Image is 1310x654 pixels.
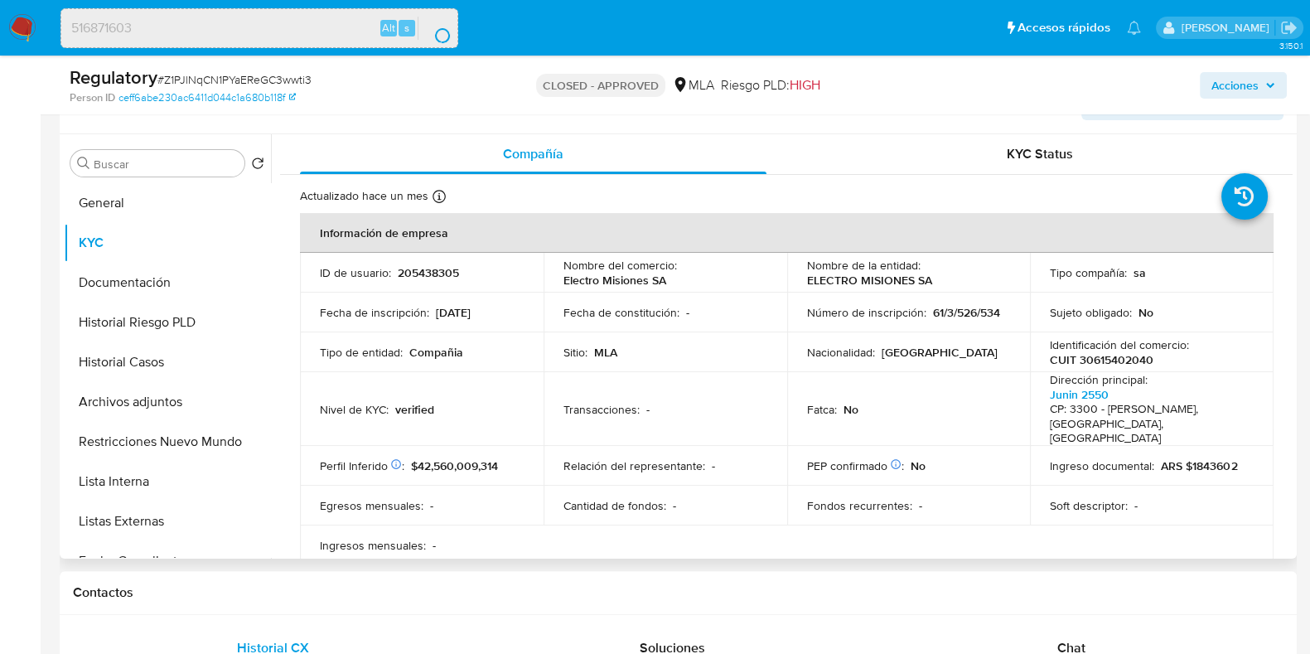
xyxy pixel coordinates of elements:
button: Archivos adjuntos [64,382,271,422]
p: - [433,538,436,553]
span: KYC Status [1007,144,1073,163]
p: Tipo de entidad : [320,345,403,360]
p: 61/3/526/534 [933,305,1000,320]
p: No [911,458,926,473]
h4: CP: 3300 - [PERSON_NAME], [GEOGRAPHIC_DATA], [GEOGRAPHIC_DATA] [1050,402,1247,446]
h1: Contactos [73,584,1283,601]
p: Soft descriptor : [1050,498,1128,513]
p: - [673,498,676,513]
p: Relación del representante : [563,458,705,473]
p: Ingreso documental : [1050,458,1154,473]
p: verified [395,402,434,417]
p: - [646,402,650,417]
p: Fondos recurrentes : [807,498,912,513]
p: CLOSED - APPROVED [536,74,665,97]
a: Junin 2550 [1050,386,1109,403]
input: Buscar usuario o caso... [61,17,457,39]
a: Salir [1280,19,1298,36]
p: - [1134,498,1138,513]
p: Fecha de inscripción : [320,305,429,320]
button: Acciones [1200,72,1287,99]
p: Compañia [409,345,463,360]
p: Nombre del comercio : [563,258,677,273]
p: No [844,402,858,417]
span: Riesgo PLD: [721,76,820,94]
p: Sujeto obligado : [1050,305,1132,320]
p: Transacciones : [563,402,640,417]
p: MLA [594,345,617,360]
p: ignacio.bagnardi@mercadolibre.com [1181,20,1274,36]
p: Identificación del comercio : [1050,337,1189,352]
button: Historial Casos [64,342,271,382]
span: Acciones [1211,72,1259,99]
p: No [1138,305,1153,320]
span: Compañía [503,144,563,163]
button: search-icon [418,17,452,40]
div: MLA [672,76,714,94]
p: Dirección principal : [1050,372,1148,387]
p: ELECTRO MISIONES SA [807,273,932,288]
span: Accesos rápidos [1018,19,1110,36]
button: KYC [64,223,271,263]
p: Fatca : [807,402,837,417]
p: - [712,458,715,473]
a: ceff6abe230ac6411d044c1a680b118f [118,90,296,105]
button: Historial Riesgo PLD [64,303,271,342]
span: HIGH [790,75,820,94]
b: Regulatory [70,64,157,90]
p: - [919,498,922,513]
p: Perfil Inferido : [320,458,404,473]
span: $42,560,009,314 [411,458,498,474]
button: Documentación [64,263,271,303]
span: s [404,20,409,36]
p: Sitio : [563,345,587,360]
th: Información de empresa [300,213,1274,253]
p: Nacionalidad : [807,345,875,360]
p: Cantidad de fondos : [563,498,666,513]
button: Volver al orden por defecto [251,157,264,175]
p: ARS $1843602 [1161,458,1237,473]
span: 3.150.1 [1279,39,1302,52]
button: Buscar [77,157,90,170]
span: # Z1PJlNqCN1PYaEReGC3wwti3 [157,71,312,88]
button: Lista Interna [64,462,271,501]
p: PEP confirmado : [807,458,904,473]
button: Fecha Compliant [64,541,271,581]
a: Notificaciones [1127,21,1141,35]
p: Ingresos mensuales : [320,538,426,553]
p: - [686,305,689,320]
p: - [430,498,433,513]
p: 205438305 [398,265,459,280]
p: Número de inscripción : [807,305,926,320]
p: Fecha de constitución : [563,305,679,320]
p: Tipo compañía : [1050,265,1127,280]
button: General [64,183,271,223]
button: Restricciones Nuevo Mundo [64,422,271,462]
p: Egresos mensuales : [320,498,423,513]
b: Person ID [70,90,115,105]
p: Electro Misiones SA [563,273,666,288]
p: Actualizado hace un mes [300,188,428,204]
span: Alt [382,20,395,36]
p: Nombre de la entidad : [807,258,921,273]
input: Buscar [94,157,238,172]
p: ID de usuario : [320,265,391,280]
p: [DATE] [436,305,471,320]
p: Nivel de KYC : [320,402,389,417]
button: Listas Externas [64,501,271,541]
p: sa [1134,265,1146,280]
p: CUIT 30615402040 [1050,352,1153,367]
p: [GEOGRAPHIC_DATA] [882,345,998,360]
